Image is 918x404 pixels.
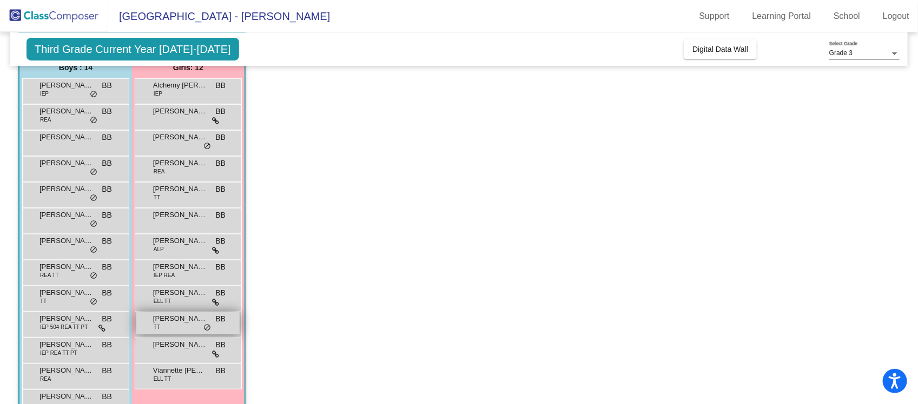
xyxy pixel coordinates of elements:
a: Logout [874,8,918,25]
span: BB [102,339,112,351]
span: ELL TT [154,297,171,305]
span: Third Grade Current Year [DATE]-[DATE] [27,38,239,60]
span: BB [215,80,226,91]
span: [PERSON_NAME] [39,287,94,298]
span: BB [215,339,226,351]
span: BB [215,261,226,273]
span: [PERSON_NAME] [153,287,207,298]
span: do_not_disturb_alt [90,194,97,203]
span: TT [40,297,47,305]
span: do_not_disturb_alt [90,168,97,177]
span: [PERSON_NAME] [39,184,94,194]
span: ALP [154,245,164,253]
span: [PERSON_NAME] [153,184,207,194]
span: BB [215,287,226,299]
span: IEP 504 REA TT PT [40,323,88,331]
span: [PERSON_NAME] [39,210,94,220]
span: do_not_disturb_alt [90,272,97,280]
span: BB [215,106,226,117]
span: do_not_disturb_alt [90,246,97,254]
span: BB [102,287,112,299]
span: [PERSON_NAME] [153,132,207,143]
span: [PERSON_NAME] [39,106,94,117]
span: BB [215,210,226,221]
span: IEP REA [154,271,175,279]
a: Support [691,8,738,25]
span: REA TT [40,271,59,279]
span: [PERSON_NAME] [39,80,94,91]
span: [PERSON_NAME] [153,339,207,350]
span: BB [102,313,112,325]
span: [PERSON_NAME] [153,235,207,246]
span: [PERSON_NAME] [39,313,94,324]
span: ELL TT [154,375,171,383]
span: [PERSON_NAME] [39,339,94,350]
span: BB [102,106,112,117]
span: [PERSON_NAME] [39,391,94,402]
span: BB [102,184,112,195]
span: BB [215,158,226,169]
span: BB [102,132,112,143]
span: [GEOGRAPHIC_DATA] - [PERSON_NAME] [108,8,330,25]
a: Learning Portal [744,8,820,25]
span: BB [102,210,112,221]
span: BB [102,391,112,402]
span: BB [102,235,112,247]
span: [PERSON_NAME] [153,313,207,324]
span: do_not_disturb_alt [203,324,211,332]
span: Alchemy [PERSON_NAME] [153,80,207,91]
button: Digital Data Wall [684,39,757,59]
span: IEP REA TT PT [40,349,77,357]
span: Viannette [PERSON_NAME] [153,365,207,376]
span: [PERSON_NAME] [39,365,94,376]
div: Girls: 12 [132,57,245,78]
span: BB [102,80,112,91]
span: BB [215,313,226,325]
span: do_not_disturb_alt [203,142,211,151]
span: do_not_disturb_alt [90,298,97,306]
span: [PERSON_NAME] [153,158,207,169]
span: do_not_disturb_alt [90,90,97,99]
span: REA [154,167,165,176]
span: [PERSON_NAME] [39,235,94,246]
span: Digital Data Wall [692,45,748,53]
span: TT [154,323,160,331]
span: do_not_disturb_alt [90,220,97,228]
span: do_not_disturb_alt [90,116,97,125]
span: [PERSON_NAME] [153,106,207,117]
span: BB [215,132,226,143]
span: [PERSON_NAME] [39,158,94,169]
span: IEP [40,90,49,98]
span: IEP [154,90,162,98]
span: REA [40,116,51,124]
span: [PERSON_NAME] [153,261,207,272]
div: Boys : 14 [19,57,132,78]
span: BB [102,365,112,376]
span: [PERSON_NAME] [153,210,207,220]
span: BB [102,261,112,273]
span: BB [102,158,112,169]
span: Grade 3 [829,49,853,57]
a: School [825,8,869,25]
span: TT [154,193,160,201]
span: BB [215,365,226,376]
span: BB [215,184,226,195]
span: [PERSON_NAME] [39,261,94,272]
span: [PERSON_NAME] [39,132,94,143]
span: REA [40,375,51,383]
span: BB [215,235,226,247]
